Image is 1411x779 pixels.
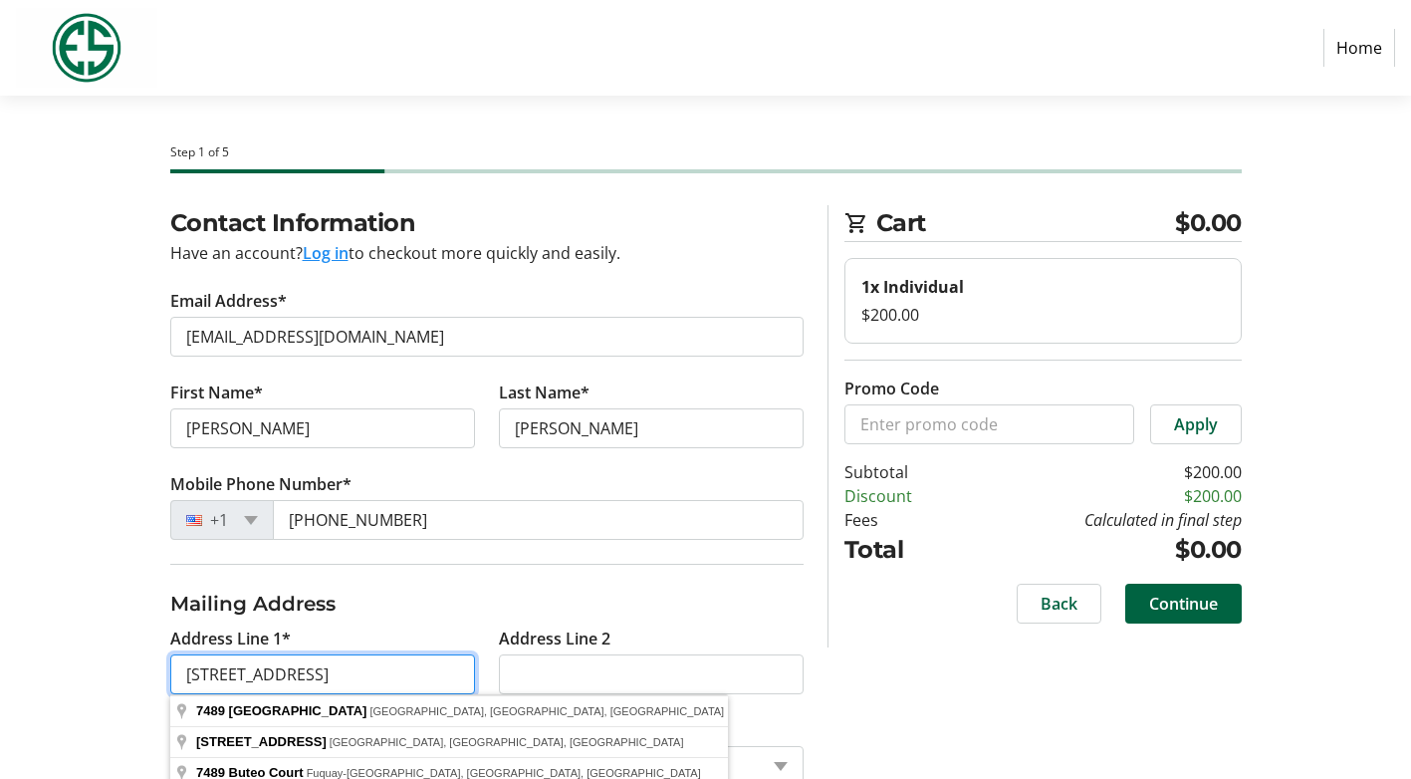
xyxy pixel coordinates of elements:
button: Log in [303,241,349,265]
label: Address Line 1* [170,627,291,650]
td: Subtotal [844,460,964,484]
label: Mobile Phone Number* [170,472,352,496]
div: $200.00 [861,303,1225,327]
span: Apply [1174,412,1218,436]
input: Enter promo code [844,404,1134,444]
a: Home [1323,29,1395,67]
button: Apply [1150,404,1242,444]
h3: Mailing Address [170,589,804,619]
span: Fuquay-[GEOGRAPHIC_DATA], [GEOGRAPHIC_DATA], [GEOGRAPHIC_DATA] [307,767,701,779]
span: [GEOGRAPHIC_DATA] [229,703,367,718]
input: (201) 555-0123 [273,500,804,540]
span: 7489 [196,703,225,718]
span: [GEOGRAPHIC_DATA], [GEOGRAPHIC_DATA], [GEOGRAPHIC_DATA] [369,705,724,717]
td: $0.00 [964,532,1242,568]
strong: 1x Individual [861,276,964,298]
span: $0.00 [1175,205,1242,241]
span: [STREET_ADDRESS] [196,734,327,749]
td: $200.00 [964,484,1242,508]
span: [GEOGRAPHIC_DATA], [GEOGRAPHIC_DATA], [GEOGRAPHIC_DATA] [330,736,684,748]
label: Email Address* [170,289,287,313]
td: Calculated in final step [964,508,1242,532]
label: Address Line 2 [499,627,610,650]
label: Promo Code [844,377,939,400]
div: Step 1 of 5 [170,143,1242,161]
button: Continue [1125,584,1242,624]
td: $200.00 [964,460,1242,484]
td: Total [844,532,964,568]
button: Back [1017,584,1101,624]
label: First Name* [170,381,263,404]
td: Discount [844,484,964,508]
span: Back [1041,592,1077,616]
span: Cart [876,205,1176,241]
h2: Contact Information [170,205,804,241]
div: Have an account? to checkout more quickly and easily. [170,241,804,265]
td: Fees [844,508,964,532]
span: Continue [1149,592,1218,616]
img: Evans Scholars Foundation's Logo [16,8,157,88]
label: Last Name* [499,381,589,404]
input: Address [170,654,475,694]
